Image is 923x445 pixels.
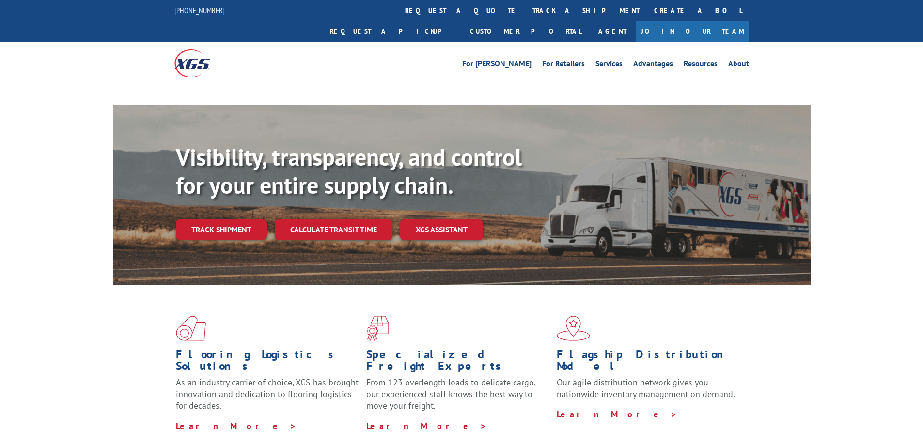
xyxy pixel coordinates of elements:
[176,219,267,240] a: Track shipment
[323,21,463,42] a: Request a pickup
[462,60,532,71] a: For [PERSON_NAME]
[589,21,636,42] a: Agent
[366,377,549,420] p: From 123 overlength loads to delicate cargo, our experienced staff knows the best way to move you...
[463,21,589,42] a: Customer Portal
[176,377,359,411] span: As an industry carrier of choice, XGS has brought innovation and dedication to flooring logistics...
[366,420,487,431] a: Learn More >
[400,219,483,240] a: XGS ASSISTANT
[366,316,389,341] img: xgs-icon-focused-on-flooring-red
[633,60,673,71] a: Advantages
[366,349,549,377] h1: Specialized Freight Experts
[176,349,359,377] h1: Flooring Logistics Solutions
[557,377,735,399] span: Our agile distribution network gives you nationwide inventory management on demand.
[728,60,749,71] a: About
[557,349,740,377] h1: Flagship Distribution Model
[176,142,522,200] b: Visibility, transparency, and control for your entire supply chain.
[176,420,297,431] a: Learn More >
[174,5,225,15] a: [PHONE_NUMBER]
[684,60,718,71] a: Resources
[557,409,677,420] a: Learn More >
[275,219,392,240] a: Calculate transit time
[557,316,590,341] img: xgs-icon-flagship-distribution-model-red
[176,316,206,341] img: xgs-icon-total-supply-chain-intelligence-red
[595,60,623,71] a: Services
[636,21,749,42] a: Join Our Team
[542,60,585,71] a: For Retailers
